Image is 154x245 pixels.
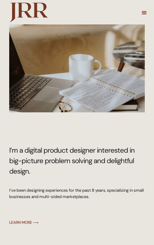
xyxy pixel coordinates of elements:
[9,145,142,176] h2: I’m a digital product designer interested in big-picture problem solving and delightful design.
[9,2,48,22] img: logo
[9,220,38,225] a: Learn More ⟶
[9,187,145,201] p: I’ve been designing experiences for the past 8 years, specializing in small businesses and multi-...
[140,9,148,16] div: Menu Toggle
